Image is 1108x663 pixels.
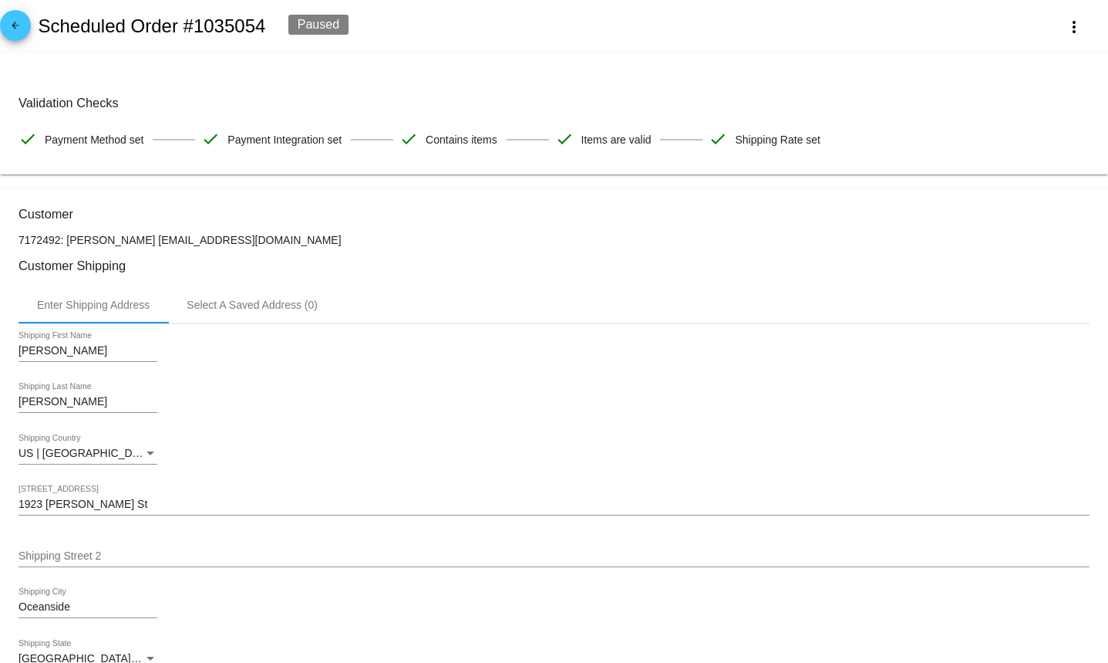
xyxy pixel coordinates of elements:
[19,234,1089,246] p: 7172492: [PERSON_NAME] [EMAIL_ADDRESS][DOMAIN_NAME]
[187,299,318,311] div: Select A Saved Address (0)
[19,345,157,357] input: Shipping First Name
[201,130,220,148] mat-icon: check
[6,20,25,39] mat-icon: arrow_back
[399,130,418,148] mat-icon: check
[19,130,37,148] mat-icon: check
[37,299,150,311] div: Enter Shipping Address
[19,207,1089,222] h3: Customer
[426,123,497,156] span: Contains items
[1065,18,1083,36] mat-icon: more_vert
[19,447,155,459] span: US | [GEOGRAPHIC_DATA]
[19,448,157,460] mat-select: Shipping Country
[45,123,143,156] span: Payment Method set
[19,396,157,408] input: Shipping Last Name
[38,15,265,37] h2: Scheduled Order #1035054
[227,123,342,156] span: Payment Integration set
[581,123,652,156] span: Items are valid
[19,601,157,614] input: Shipping City
[709,130,727,148] mat-icon: check
[19,96,1089,110] h3: Validation Checks
[19,550,1089,563] input: Shipping Street 2
[555,130,574,148] mat-icon: check
[735,123,820,156] span: Shipping Rate set
[19,499,1089,511] input: Shipping Street 1
[19,259,1089,273] h3: Customer Shipping
[288,15,349,35] div: Paused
